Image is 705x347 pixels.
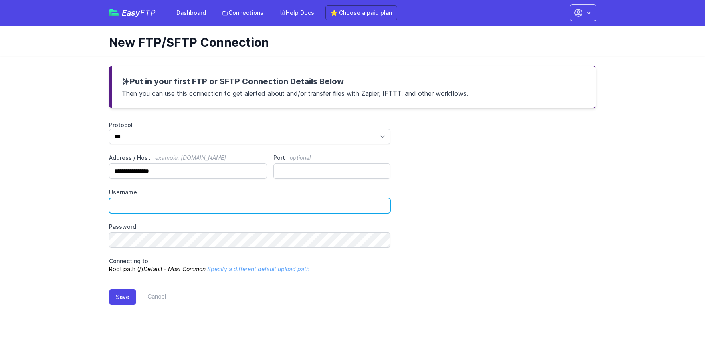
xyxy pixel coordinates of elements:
span: example: [DOMAIN_NAME] [155,154,226,161]
a: Connections [217,6,268,20]
h3: Put in your first FTP or SFTP Connection Details Below [122,76,586,87]
a: ⭐ Choose a paid plan [325,5,397,20]
span: FTP [140,8,156,18]
a: Help Docs [275,6,319,20]
span: Connecting to: [109,258,150,264]
label: Address / Host [109,154,267,162]
iframe: Drift Widget Chat Controller [665,307,695,337]
a: Dashboard [172,6,211,20]
span: optional [290,154,311,161]
a: EasyFTP [109,9,156,17]
p: Then you can use this connection to get alerted about and/or transfer files with Zapier, IFTTT, a... [122,87,586,98]
a: Specify a different default upload path [207,266,309,272]
a: Cancel [136,289,166,305]
label: Protocol [109,121,391,129]
p: Root path (/) [109,257,391,273]
span: Easy [122,9,156,17]
label: Username [109,188,391,196]
button: Save [109,289,136,305]
label: Password [109,223,391,231]
i: Default - Most Common [143,266,206,272]
img: easyftp_logo.png [109,9,119,16]
label: Port [273,154,390,162]
h1: New FTP/SFTP Connection [109,35,590,50]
